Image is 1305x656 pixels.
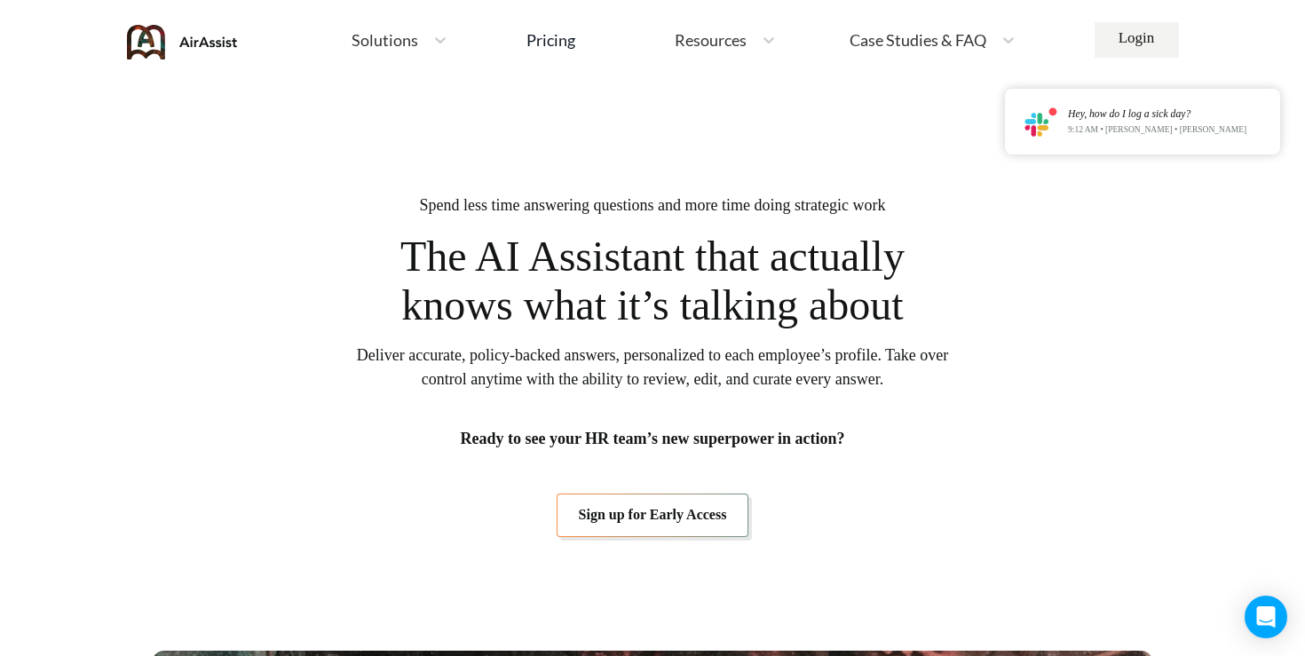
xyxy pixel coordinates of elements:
span: Case Studies & FAQ [850,32,986,48]
div: Open Intercom Messenger [1245,596,1287,638]
p: 9:12 AM • [PERSON_NAME] • [PERSON_NAME] [1068,125,1246,135]
img: AirAssist [127,25,238,59]
span: Deliver accurate, policy-backed answers, personalized to each employee’s profile. Take over contr... [355,344,950,391]
span: Spend less time answering questions and more time doing strategic work [420,194,886,217]
span: Ready to see your HR team’s new superpower in action? [460,427,844,451]
span: Resources [675,32,747,48]
a: Login [1095,22,1179,58]
a: Pricing [526,24,575,56]
img: notification [1024,107,1057,137]
span: The AI Assistant that actually knows what it’s talking about [377,232,929,329]
a: Sign up for Early Access [557,494,749,536]
div: Pricing [526,32,575,48]
div: Hey, how do I log a sick day? [1068,108,1246,120]
span: Solutions [352,32,418,48]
